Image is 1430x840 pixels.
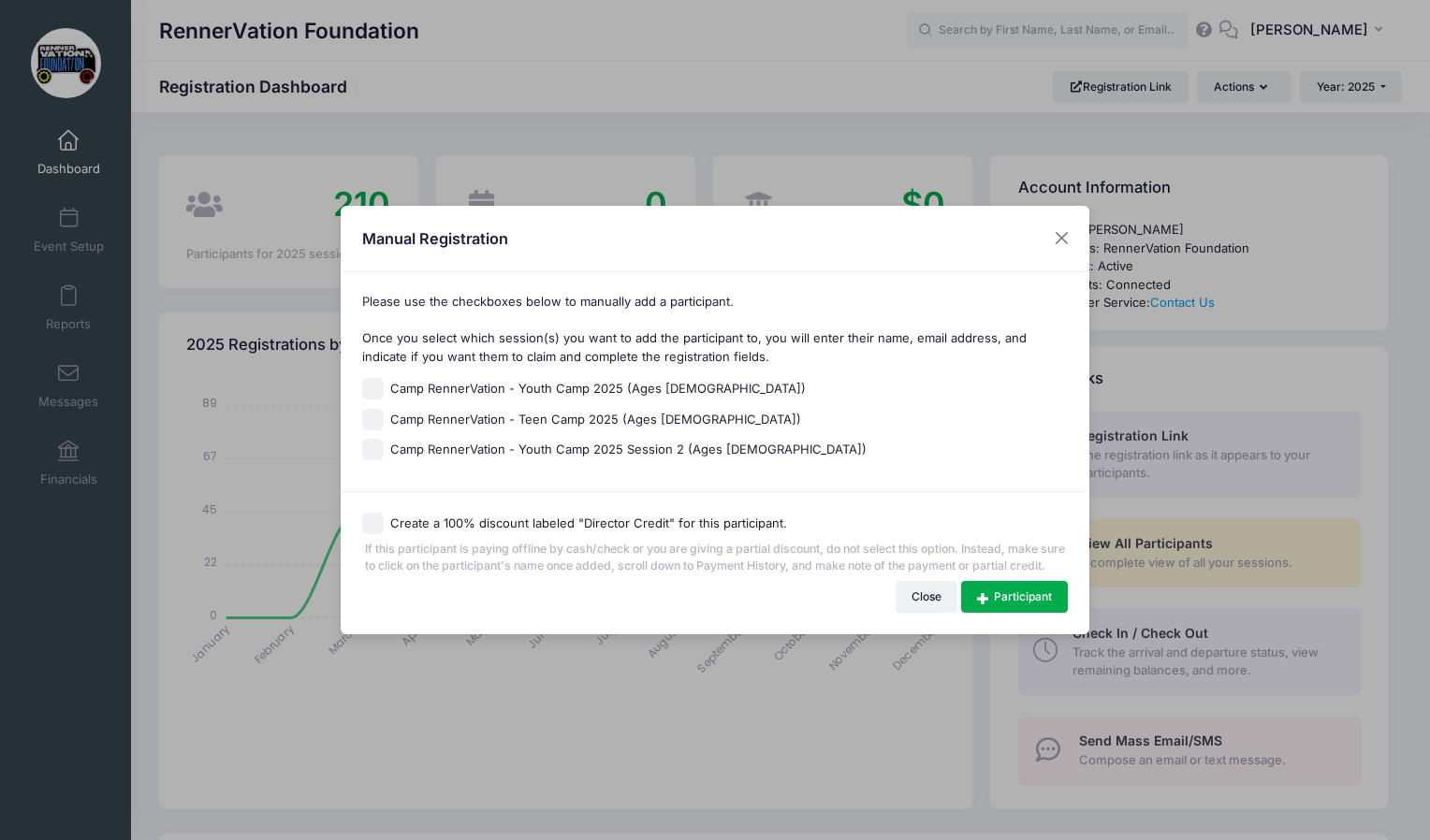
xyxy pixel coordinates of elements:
span: Camp RennerVation - Youth Camp 2025 Session 2 (Ages [DEMOGRAPHIC_DATA]) [390,441,867,459]
a: Participant [961,581,1068,613]
input: Camp RennerVation - Youth Camp 2025 (Ages [DEMOGRAPHIC_DATA]) [362,378,384,399]
input: Camp RennerVation - Youth Camp 2025 Session 2 (Ages [DEMOGRAPHIC_DATA]) [362,439,384,460]
label: Create a 100% discount labeled "Director Credit" for this participant. [390,514,787,533]
h4: Manual Registration [362,227,508,250]
button: Close [896,581,958,613]
span: Camp RennerVation - Teen Camp 2025 (Ages [DEMOGRAPHIC_DATA]) [390,411,801,429]
p: Please use the checkboxes below to manually add a participant. Once you select which session(s) y... [362,293,1069,366]
input: Camp RennerVation - Teen Camp 2025 (Ages [DEMOGRAPHIC_DATA]) [362,409,384,430]
span: Camp RennerVation - Youth Camp 2025 (Ages [DEMOGRAPHIC_DATA]) [390,380,806,398]
button: Close [1045,222,1079,255]
span: If this participant is paying offline by cash/check or you are giving a partial discount, do not ... [362,534,1069,575]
